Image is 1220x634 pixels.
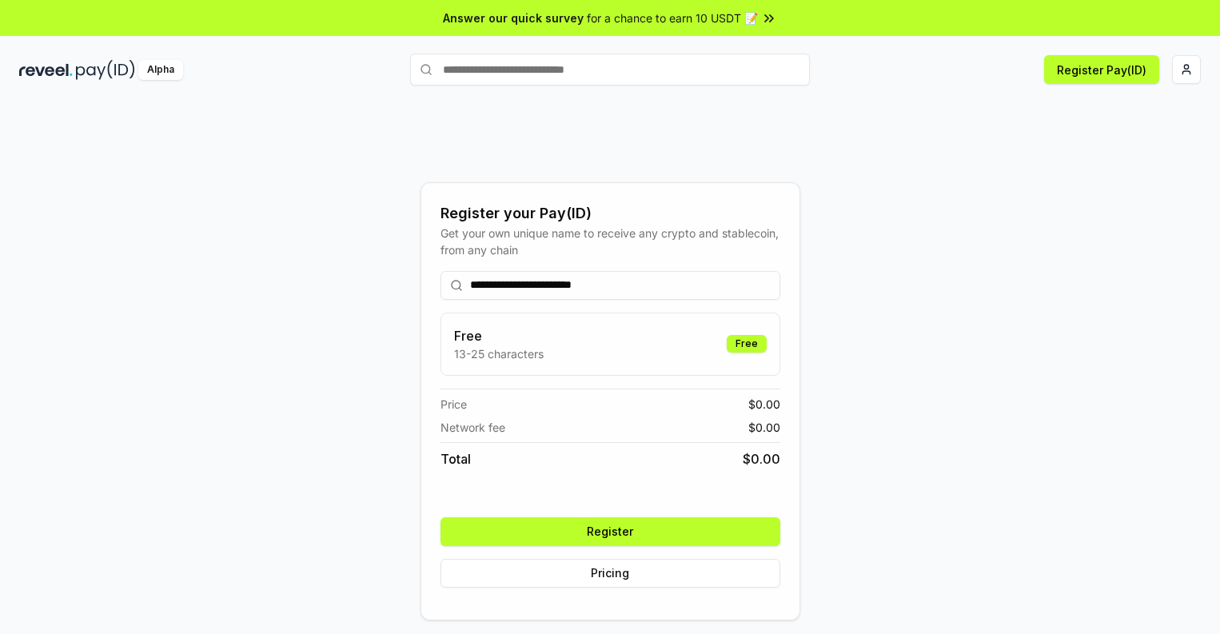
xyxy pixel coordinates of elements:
[727,335,767,353] div: Free
[587,10,758,26] span: for a chance to earn 10 USDT 📝
[441,419,505,436] span: Network fee
[441,396,467,413] span: Price
[138,60,183,80] div: Alpha
[454,345,544,362] p: 13-25 characters
[454,326,544,345] h3: Free
[441,202,780,225] div: Register your Pay(ID)
[748,396,780,413] span: $ 0.00
[19,60,73,80] img: reveel_dark
[76,60,135,80] img: pay_id
[748,419,780,436] span: $ 0.00
[743,449,780,469] span: $ 0.00
[441,225,780,258] div: Get your own unique name to receive any crypto and stablecoin, from any chain
[441,449,471,469] span: Total
[443,10,584,26] span: Answer our quick survey
[1044,55,1159,84] button: Register Pay(ID)
[441,559,780,588] button: Pricing
[441,517,780,546] button: Register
